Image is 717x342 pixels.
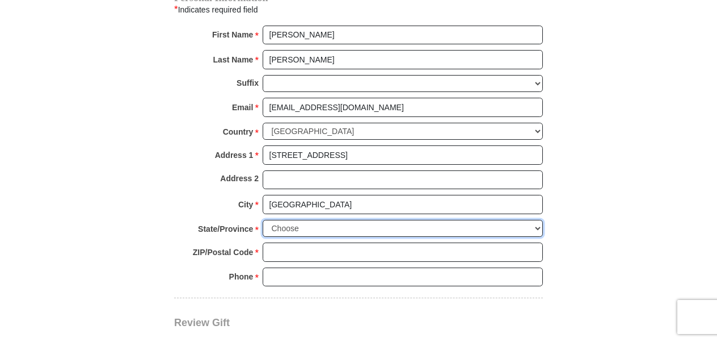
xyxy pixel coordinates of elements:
[198,221,253,237] strong: State/Province
[213,52,254,68] strong: Last Name
[174,317,230,328] span: Review Gift
[174,2,543,17] div: Indicates required field
[193,244,254,260] strong: ZIP/Postal Code
[229,269,254,285] strong: Phone
[215,147,254,163] strong: Address 1
[237,75,259,91] strong: Suffix
[220,170,259,186] strong: Address 2
[238,197,253,212] strong: City
[223,124,254,140] strong: Country
[212,27,253,43] strong: First Name
[232,99,253,115] strong: Email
